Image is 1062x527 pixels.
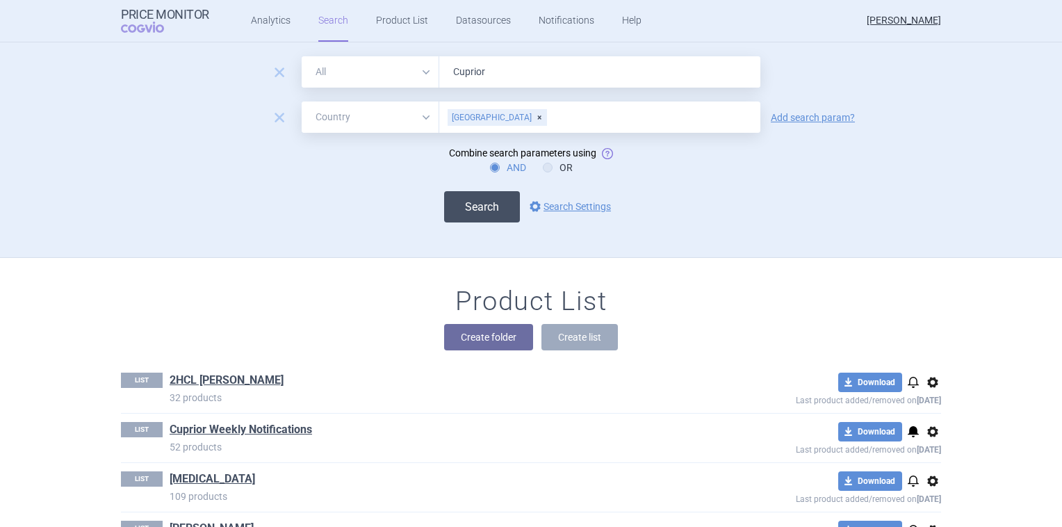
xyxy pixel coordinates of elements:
[695,491,941,504] p: Last product added/removed on
[448,109,547,126] div: [GEOGRAPHIC_DATA]
[541,324,618,350] button: Create list
[170,471,255,487] a: [MEDICAL_DATA]
[121,422,163,437] p: LIST
[121,373,163,388] p: LIST
[121,22,183,33] span: COGVIO
[695,441,941,455] p: Last product added/removed on
[695,392,941,405] p: Last product added/removed on
[838,373,902,392] button: Download
[121,8,209,34] a: Price MonitorCOGVIO
[771,113,855,122] a: Add search param?
[838,422,902,441] button: Download
[917,445,941,455] strong: [DATE]
[121,471,163,487] p: LIST
[170,489,695,503] p: 109 products
[449,147,596,159] span: Combine search parameters using
[170,391,695,405] p: 32 products
[121,8,209,22] strong: Price Monitor
[170,373,284,391] h1: 2HCL John
[838,471,902,491] button: Download
[490,161,526,175] label: AND
[170,440,695,454] p: 52 products
[527,198,611,215] a: Search Settings
[170,373,284,388] a: 2HCL [PERSON_NAME]
[543,161,573,175] label: OR
[170,422,312,440] h1: Cuprior Weekly Notifications
[170,422,312,437] a: Cuprior Weekly Notifications
[455,286,607,318] h1: Product List
[917,396,941,405] strong: [DATE]
[444,191,520,222] button: Search
[917,494,941,504] strong: [DATE]
[444,324,533,350] button: Create folder
[170,471,255,489] h1: Isturisa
